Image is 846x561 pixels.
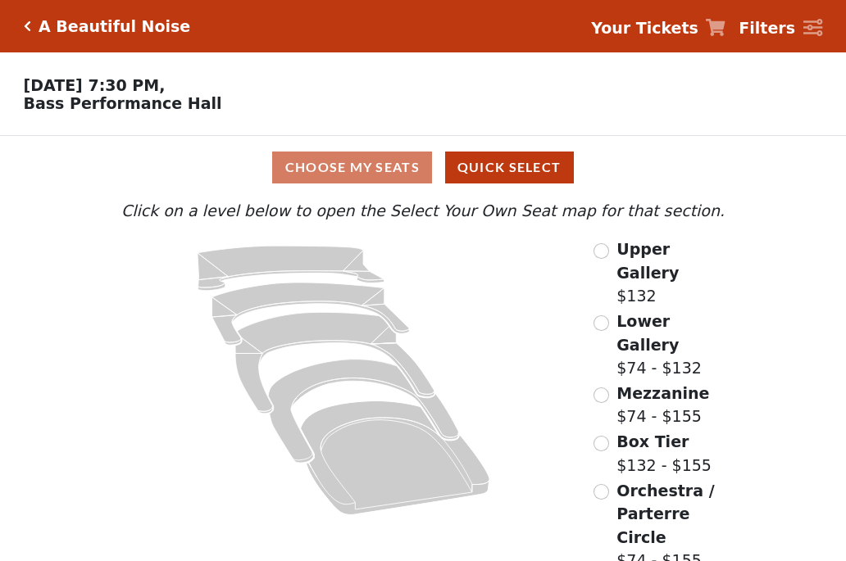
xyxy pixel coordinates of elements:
[739,16,822,40] a: Filters
[616,240,679,282] span: Upper Gallery
[616,238,729,308] label: $132
[616,382,709,428] label: $74 - $155
[591,19,698,37] strong: Your Tickets
[616,482,714,546] span: Orchestra / Parterre Circle
[24,20,31,32] a: Click here to go back to filters
[235,312,434,413] path: Mezzanine - Seats Available: 84
[616,430,712,477] label: $132 - $155
[591,16,725,40] a: Your Tickets
[739,19,795,37] strong: Filters
[616,312,679,354] span: Lower Gallery
[616,432,689,450] span: Box Tier
[198,246,384,291] path: Upper Gallery - Seats Available: 163
[39,17,190,36] h5: A Beautiful Noise
[301,401,490,515] path: Orchestra / Parterre Circle - Seats Available: 75
[445,152,574,183] button: Quick Select
[212,283,410,345] path: Lower Gallery - Seats Available: 159
[616,384,709,402] span: Mezzanine
[616,310,729,380] label: $74 - $132
[268,360,458,463] path: Box Tier - Seats Available: 27
[117,199,729,223] p: Click on a level below to open the Select Your Own Seat map for that section.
